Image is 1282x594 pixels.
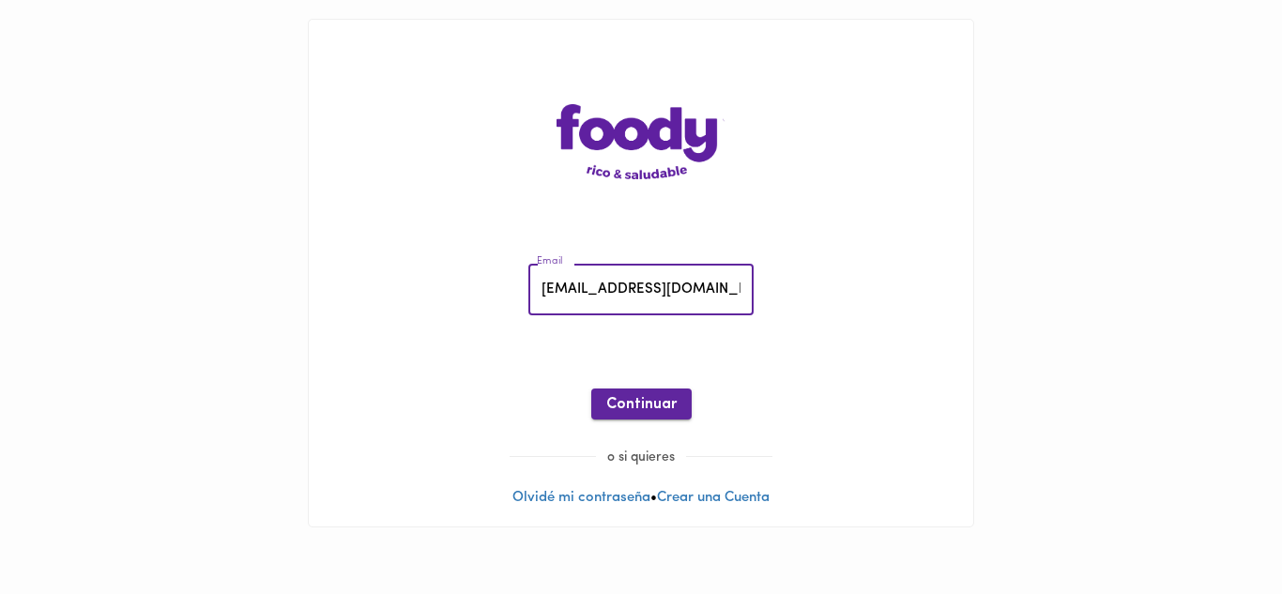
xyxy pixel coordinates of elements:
img: logo-main-page.png [557,104,725,179]
a: Crear una Cuenta [657,491,770,505]
span: o si quieres [596,450,686,465]
div: • [309,20,973,526]
button: Continuar [591,388,692,419]
span: Continuar [606,396,677,414]
input: pepitoperez@gmail.com [528,265,754,316]
a: Olvidé mi contraseña [512,491,650,505]
iframe: Messagebird Livechat Widget [1173,485,1263,575]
